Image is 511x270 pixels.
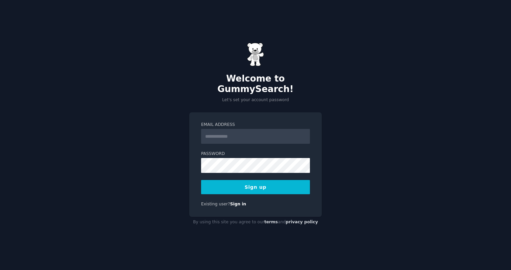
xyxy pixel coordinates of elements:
div: By using this site you agree to our and [189,217,322,228]
button: Sign up [201,180,310,194]
h2: Welcome to GummySearch! [189,73,322,95]
a: terms [264,220,278,224]
span: Existing user? [201,202,230,206]
label: Password [201,151,310,157]
img: Gummy Bear [247,43,264,66]
a: Sign in [230,202,246,206]
p: Let's set your account password [189,97,322,103]
a: privacy policy [286,220,318,224]
label: Email Address [201,122,310,128]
